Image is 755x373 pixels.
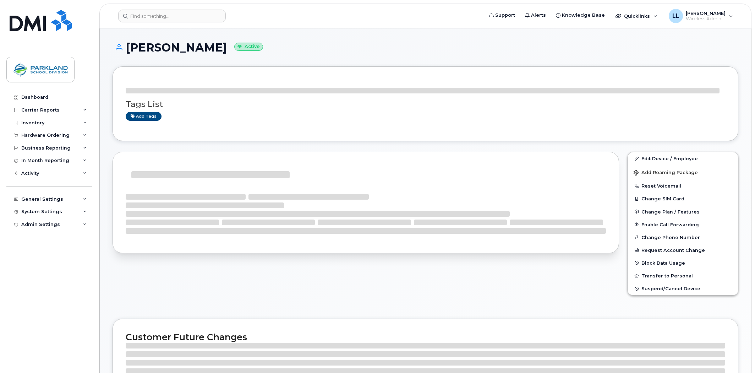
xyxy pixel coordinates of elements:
button: Block Data Usage [628,256,738,269]
h3: Tags List [126,100,725,109]
a: Edit Device / Employee [628,152,738,165]
small: Active [234,43,263,51]
button: Change Phone Number [628,231,738,244]
h2: Customer Future Changes [126,332,725,342]
button: Enable Call Forwarding [628,218,738,231]
span: Change Plan / Features [641,209,700,214]
button: Change Plan / Features [628,205,738,218]
span: Add Roaming Package [634,170,698,177]
h1: [PERSON_NAME] [113,41,738,54]
button: Add Roaming Package [628,165,738,179]
span: Enable Call Forwarding [641,222,699,227]
button: Suspend/Cancel Device [628,282,738,295]
span: Suspend/Cancel Device [641,286,700,291]
button: Request Account Change [628,244,738,256]
button: Transfer to Personal [628,269,738,282]
a: Add tags [126,112,162,121]
button: Reset Voicemail [628,179,738,192]
button: Change SIM Card [628,192,738,205]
